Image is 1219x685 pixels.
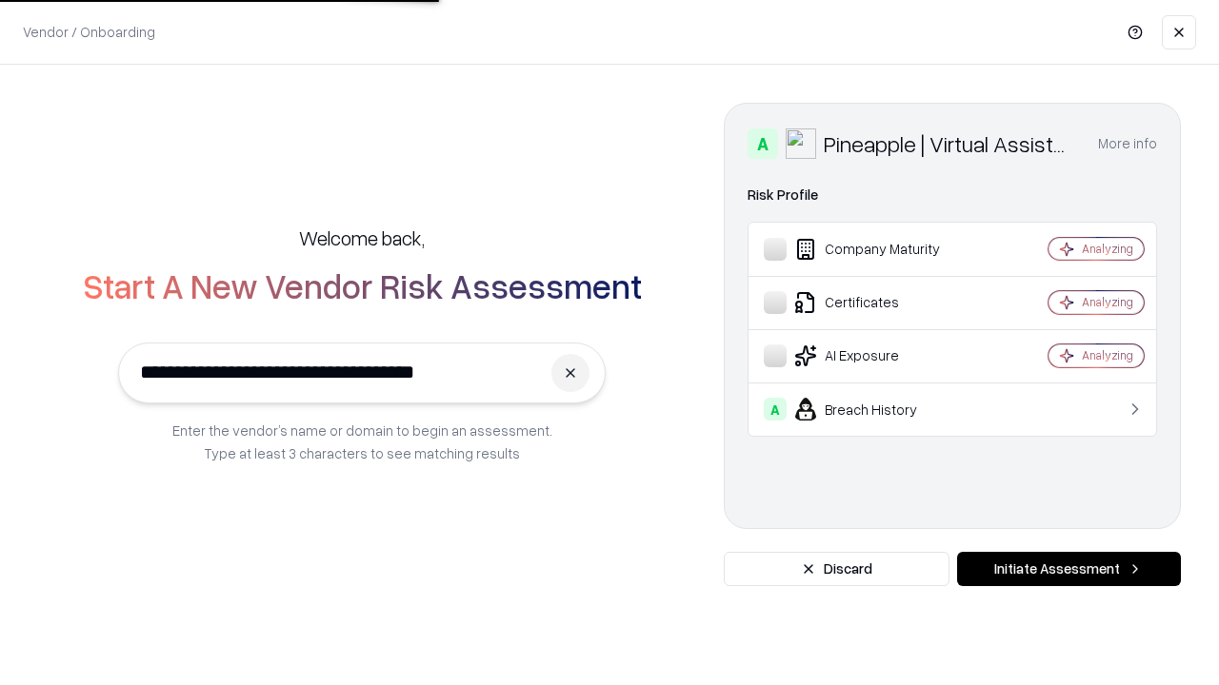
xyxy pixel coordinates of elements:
[748,184,1157,206] div: Risk Profile
[764,291,991,314] div: Certificates
[724,552,949,586] button: Discard
[764,398,787,421] div: A
[172,419,552,464] p: Enter the vendor’s name or domain to begin an assessment. Type at least 3 characters to see match...
[764,398,991,421] div: Breach History
[957,552,1181,586] button: Initiate Assessment
[748,128,778,159] div: A
[83,266,642,304] h2: Start A New Vendor Risk Assessment
[786,128,816,159] img: Pineapple | Virtual Assistant Agency
[824,128,1075,159] div: Pineapple | Virtual Assistant Agency
[1098,127,1157,161] button: More info
[764,344,991,367] div: AI Exposure
[1082,347,1133,363] div: Analyzing
[764,238,991,261] div: Company Maturity
[23,22,155,42] p: Vendor / Onboarding
[1082,241,1133,257] div: Analyzing
[1082,294,1133,310] div: Analyzing
[299,225,425,251] h5: Welcome back,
